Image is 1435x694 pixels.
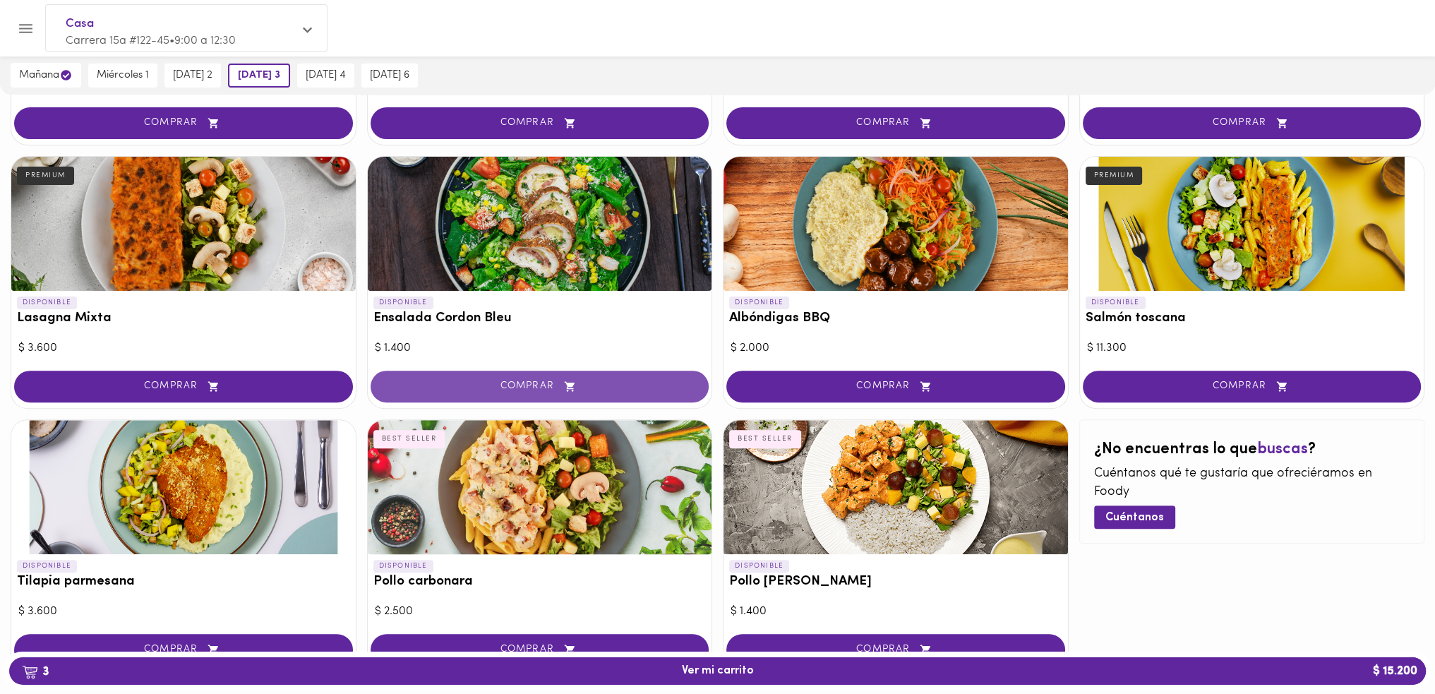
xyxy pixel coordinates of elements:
button: COMPRAR [726,634,1065,666]
div: $ 3.600 [18,340,349,357]
p: DISPONIBLE [17,297,77,309]
span: COMPRAR [744,117,1047,129]
span: Ver mi carrito [682,664,754,678]
button: mañana [11,63,81,88]
button: COMPRAR [1083,371,1422,402]
p: DISPONIBLE [729,560,789,573]
span: [DATE] 6 [370,69,409,82]
div: $ 11.300 [1087,340,1417,357]
div: PREMIUM [1086,167,1143,185]
span: mañana [19,68,73,82]
span: COMPRAR [32,381,335,393]
h3: Ensalada Cordon Bleu [373,311,707,326]
button: COMPRAR [14,634,353,666]
button: COMPRAR [726,371,1065,402]
div: Albóndigas BBQ [723,157,1068,291]
span: COMPRAR [1100,117,1404,129]
span: miércoles 1 [97,69,149,82]
div: $ 3.600 [18,604,349,620]
p: DISPONIBLE [373,297,433,309]
span: COMPRAR [388,644,692,656]
span: Carrera 15a #122-45 • 9:00 a 12:30 [66,35,236,47]
div: Tilapia parmesana [11,420,356,554]
span: Cuéntanos [1105,511,1164,525]
h3: Albóndigas BBQ [729,311,1062,326]
div: $ 1.400 [375,340,705,357]
button: Menu [8,11,43,46]
div: BEST SELLER [373,430,445,448]
img: cart.png [22,665,38,679]
div: $ 2.000 [731,340,1061,357]
button: COMPRAR [371,634,709,666]
button: COMPRAR [726,107,1065,139]
span: COMPRAR [388,381,692,393]
button: 3Ver mi carrito$ 15.200 [9,657,1426,685]
div: Salmón toscana [1080,157,1424,291]
span: COMPRAR [744,381,1047,393]
button: [DATE] 6 [361,64,418,88]
div: $ 1.400 [731,604,1061,620]
h3: Lasagna Mixta [17,311,350,326]
div: Pollo Tikka Massala [723,420,1068,554]
span: buscas [1257,441,1308,457]
span: COMPRAR [1100,381,1404,393]
span: [DATE] 2 [173,69,212,82]
p: DISPONIBLE [729,297,789,309]
button: COMPRAR [371,107,709,139]
span: [DATE] 3 [238,69,280,82]
span: COMPRAR [388,117,692,129]
div: $ 2.500 [375,604,705,620]
b: 3 [13,662,57,681]
button: [DATE] 2 [164,64,221,88]
button: COMPRAR [14,371,353,402]
iframe: Messagebird Livechat Widget [1353,612,1421,680]
button: [DATE] 3 [228,64,290,88]
h3: Pollo [PERSON_NAME] [729,575,1062,590]
p: Cuéntanos qué te gustaría que ofreciéramos en Foody [1094,465,1410,501]
h3: Tilapia parmesana [17,575,350,590]
button: Cuéntanos [1094,505,1175,529]
h3: Pollo carbonara [373,575,707,590]
div: BEST SELLER [729,430,801,448]
button: COMPRAR [371,371,709,402]
button: [DATE] 4 [297,64,354,88]
h3: Salmón toscana [1086,311,1419,326]
span: Casa [66,15,293,33]
button: COMPRAR [1083,107,1422,139]
p: DISPONIBLE [1086,297,1146,309]
div: Lasagna Mixta [11,157,356,291]
div: Ensalada Cordon Bleu [368,157,712,291]
button: miércoles 1 [88,64,157,88]
p: DISPONIBLE [373,560,433,573]
p: DISPONIBLE [17,560,77,573]
span: COMPRAR [744,644,1047,656]
h2: ¿No encuentras lo que ? [1094,441,1410,458]
span: [DATE] 4 [306,69,346,82]
span: COMPRAR [32,117,335,129]
button: COMPRAR [14,107,353,139]
div: Pollo carbonara [368,420,712,554]
span: COMPRAR [32,644,335,656]
div: PREMIUM [17,167,74,185]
